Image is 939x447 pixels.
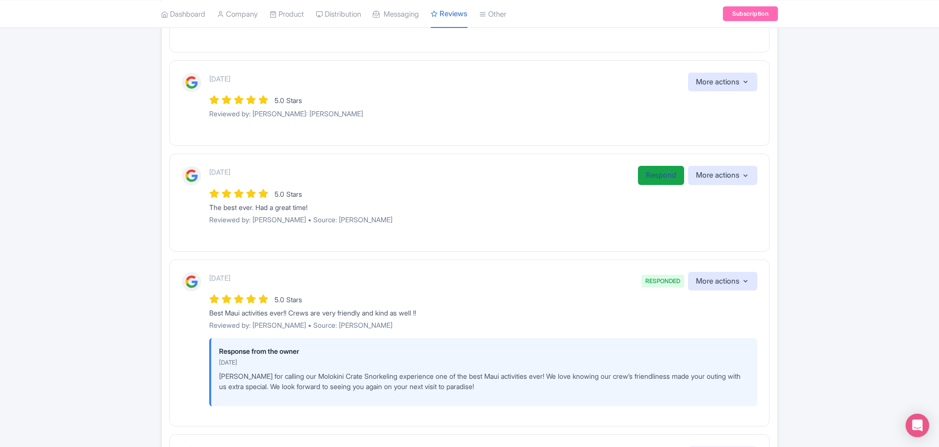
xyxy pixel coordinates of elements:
p: Response from the owner [219,346,749,356]
span: RESPONDED [641,275,684,288]
a: Respond [638,166,684,185]
p: Reviewed by: [PERSON_NAME]: [PERSON_NAME] [209,108,757,119]
p: Reviewed by: [PERSON_NAME] • Source: [PERSON_NAME] [209,320,757,330]
p: [DATE] [219,358,749,367]
p: Reviewed by: [PERSON_NAME] • Source: [PERSON_NAME] [209,214,757,225]
span: 5.0 Stars [275,295,302,304]
a: Dashboard [161,0,205,27]
button: More actions [688,166,757,185]
img: Google Logo [182,73,201,92]
p: [DATE] [209,167,230,177]
p: [DATE] [209,74,230,84]
img: Google Logo [182,272,201,291]
span: 5.0 Stars [275,190,302,198]
a: Other [479,0,506,27]
div: Best Maui activities ever!! Crews are very friendly and kind as well !! [209,308,757,318]
button: More actions [688,272,757,291]
div: The best ever. Had a great time! [209,202,757,212]
a: Company [217,0,258,27]
div: Open Intercom Messenger [906,414,929,437]
p: [PERSON_NAME] for calling our Molokini Crate Snorkeling experience one of the best Maui activitie... [219,371,749,392]
a: Messaging [373,0,419,27]
a: Distribution [316,0,361,27]
a: Subscription [723,6,778,21]
a: Product [270,0,304,27]
button: More actions [688,73,757,92]
p: [DATE] [209,273,230,283]
span: 5.0 Stars [275,96,302,105]
img: Google Logo [182,166,201,185]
